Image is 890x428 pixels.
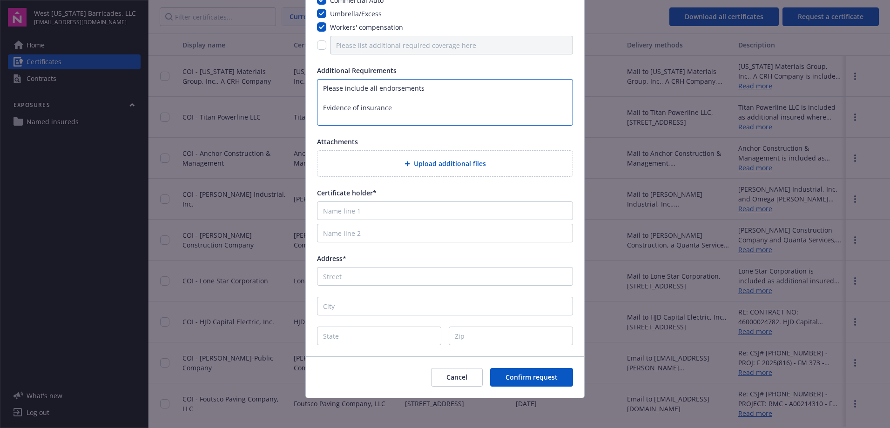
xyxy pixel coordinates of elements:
[317,137,358,146] span: Attachments
[330,9,382,18] span: Umbrella/Excess
[490,368,573,387] button: Confirm request
[317,188,377,197] span: Certificate holder*
[330,36,573,54] input: Please list additional required coverage here
[449,327,573,345] input: Zip
[330,23,403,32] span: Workers' compensation
[317,150,573,177] div: Upload additional files
[317,224,573,242] input: Name line 2
[506,373,558,381] span: Confirm request
[317,327,441,345] input: State
[414,159,486,168] span: Upload additional files
[317,79,573,126] textarea: Please include all endorsements Evidence of insurance
[317,201,573,220] input: Name line 1
[317,254,346,263] span: Address*
[317,66,397,75] span: Additional Requirements
[431,368,483,387] button: Cancel
[317,267,573,286] input: Street
[317,297,573,315] input: City
[446,373,467,381] span: Cancel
